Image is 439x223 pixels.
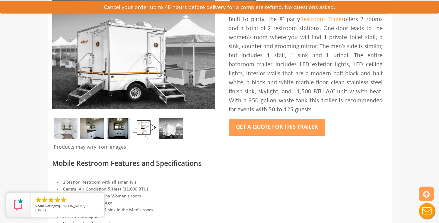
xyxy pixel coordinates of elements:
[52,200,387,207] li: LED ceiling light package
[60,196,67,203] li: 
[52,160,387,167] h3: Mobile Restroom Features and Specifications
[159,118,183,139] img: A mini restroom trailer with two separate stations and separate doors for males and females
[41,196,48,203] li: 
[52,207,387,214] li: 1 Urinals, 1 stall and 1 sink in the Men's room
[12,199,24,211] img: Review Rating
[52,186,387,193] li: Central Air Condistion & Heat (11,000 BTU)
[35,208,46,212] span: [DATE]
[35,196,42,203] li: 
[229,124,325,130] a: Get a Quote for this Trailer
[229,119,325,136] button: Get a Quote for this Trailer
[52,193,387,200] li: 1 Stalls and 1 sink in the Women's room
[59,203,85,208] span: [PERSON_NAME]
[229,15,383,114] div: Built to party, the 8’ party offers 2 rooms and a total of 2 restroom stations. One door leads to...
[107,118,130,139] img: DSC_0004_email
[415,199,439,223] button: Live Chat
[133,118,157,139] img: Floor Plan of 2 station Mini restroom with sink and toilet
[52,214,387,221] li: LED exterior lights
[52,179,387,186] li: 2 Station Restroom with all amenity's
[300,16,344,23] a: Restroom Trailer
[47,196,55,203] li: 
[38,203,55,208] span: Star Rating
[54,196,61,203] li: 
[80,118,104,139] img: DSC_0016_email
[35,204,100,208] span: by
[52,144,215,154] div: Products may vary from images
[54,118,78,139] img: Inside of complete restroom with a stall, a urinal, tissue holders, cabinets and mirror
[35,203,37,208] span: 5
